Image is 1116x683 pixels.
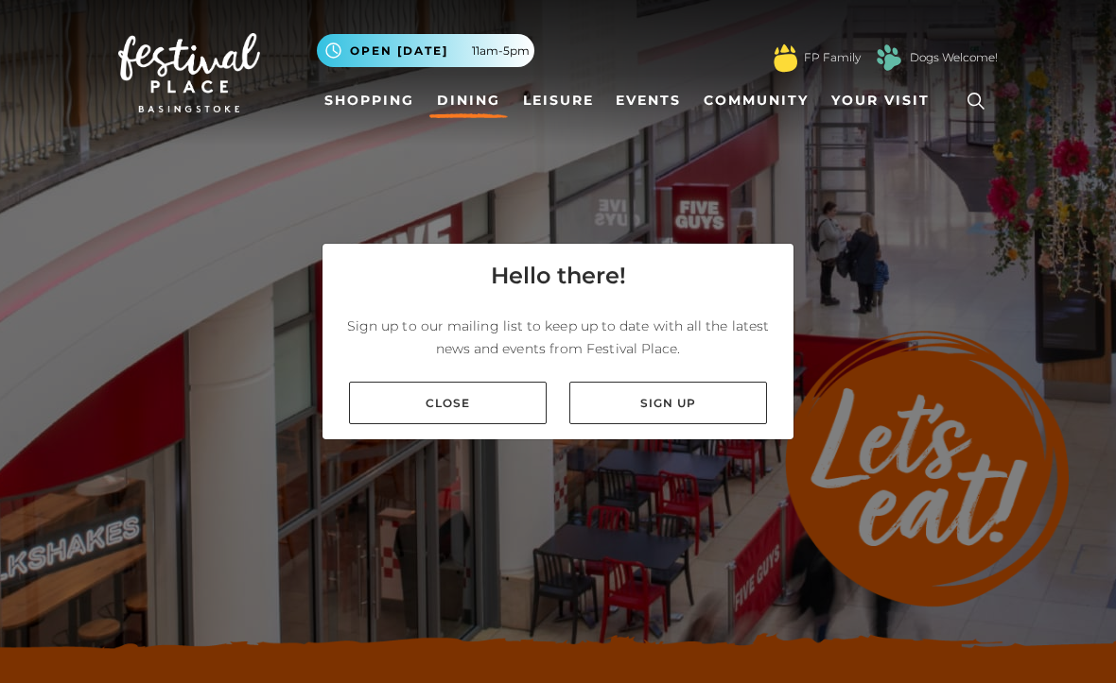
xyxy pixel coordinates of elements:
span: Your Visit [831,91,930,111]
a: Community [696,83,816,118]
a: Your Visit [824,83,947,118]
img: Festival Place Logo [118,33,260,112]
h4: Hello there! [491,259,626,293]
span: 11am-5pm [472,43,530,60]
a: FP Family [804,49,861,66]
a: Dogs Welcome! [910,49,998,66]
button: Open [DATE] 11am-5pm [317,34,534,67]
a: Dining [429,83,508,118]
p: Sign up to our mailing list to keep up to date with all the latest news and events from Festival ... [338,315,778,360]
span: Open [DATE] [350,43,448,60]
a: Sign up [569,382,767,424]
a: Shopping [317,83,422,118]
a: Events [608,83,689,118]
a: Close [349,382,547,424]
a: Leisure [515,83,602,118]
